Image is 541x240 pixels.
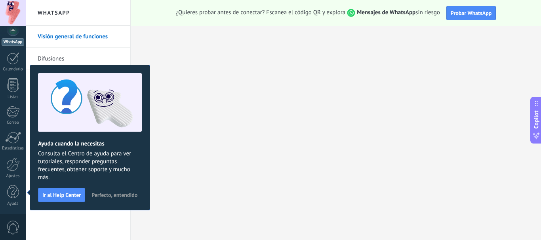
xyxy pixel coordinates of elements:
div: Calendario [2,67,25,72]
span: Copilot [532,110,540,129]
div: Listas [2,94,25,100]
a: Difusiones [38,48,122,70]
h2: Ayuda cuando la necesitas [38,140,142,147]
div: WhatsApp [2,38,24,46]
a: Visión general de funciones [38,26,122,48]
div: Ayuda [2,201,25,206]
button: Probar WhatsApp [446,6,496,20]
button: Perfecto, entendido [88,189,141,201]
div: Estadísticas [2,146,25,151]
li: Difusiones [26,48,130,70]
strong: Mensajes de WhatsApp [357,9,415,16]
span: Perfecto, entendido [91,192,137,198]
li: Visión general de funciones [26,26,130,48]
span: ¿Quieres probar antes de conectar? Escanea el código QR y explora sin riesgo [176,9,440,17]
button: Ir al Help Center [38,188,85,202]
div: Correo [2,120,25,125]
span: Probar WhatsApp [451,9,492,17]
span: Ir al Help Center [42,192,81,198]
div: Ajustes [2,174,25,179]
span: Consulta el Centro de ayuda para ver tutoriales, responder preguntas frecuentes, obtener soporte ... [38,150,142,181]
